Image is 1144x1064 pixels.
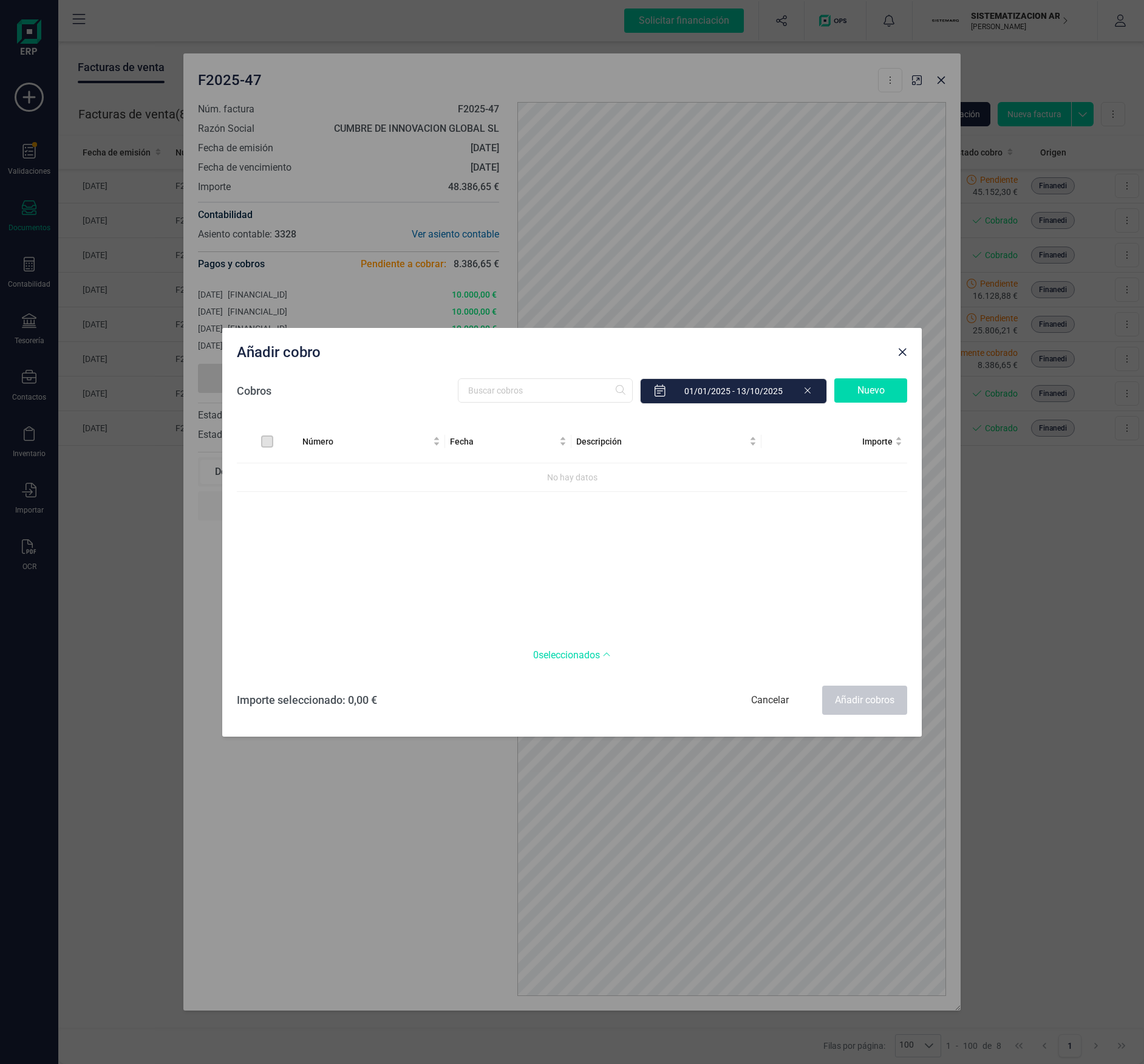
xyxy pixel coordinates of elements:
span: Número [302,435,431,448]
input: 01/01/2025 - 13/10/2025 [640,378,827,404]
div: Ver los seleccionados [237,634,907,671]
span: Fecha [450,435,557,448]
div: Nuevo [834,378,907,403]
span: Importe [766,435,893,448]
div: Cancelar [727,686,812,715]
span: Descripción [576,435,747,448]
span: 0 seleccionados [533,648,611,663]
button: Close [893,343,912,362]
div: Añadir cobro [232,338,893,362]
div: No hay datos [242,471,902,484]
p: Cobros [237,383,271,400]
div: Añadir cobros [822,686,907,715]
input: Buscar cobros [458,378,633,403]
span: Importe seleccionado: 0,00 € [237,692,377,709]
